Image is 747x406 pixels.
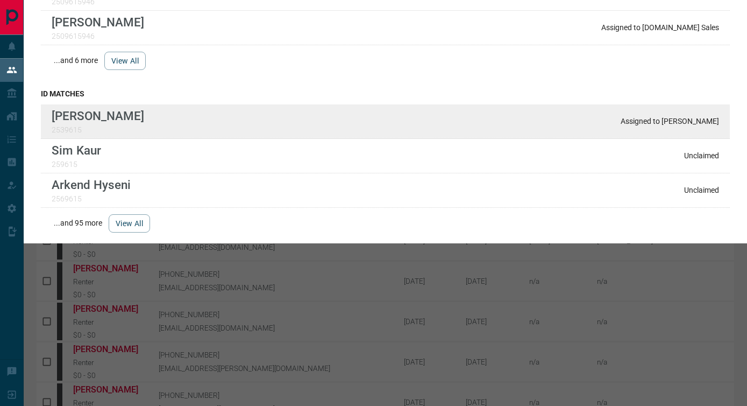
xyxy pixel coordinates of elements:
button: view all [104,52,146,70]
p: [PERSON_NAME] [52,15,144,29]
p: Sim Kaur [52,143,101,157]
p: 2539615 [52,125,144,134]
p: 259615 [52,160,101,169]
p: 2569615 [52,194,131,203]
div: ...and 6 more [41,45,730,76]
p: Assigned to [PERSON_NAME] [621,117,719,125]
p: [PERSON_NAME] [52,109,144,123]
button: view all [109,214,150,233]
p: Arkend Hyseni [52,178,131,192]
p: Unclaimed [684,151,719,160]
p: Unclaimed [684,186,719,194]
h3: id matches [41,89,730,98]
div: ...and 95 more [41,208,730,239]
p: Assigned to [DOMAIN_NAME] Sales [601,23,719,32]
p: 2509615946 [52,32,144,40]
